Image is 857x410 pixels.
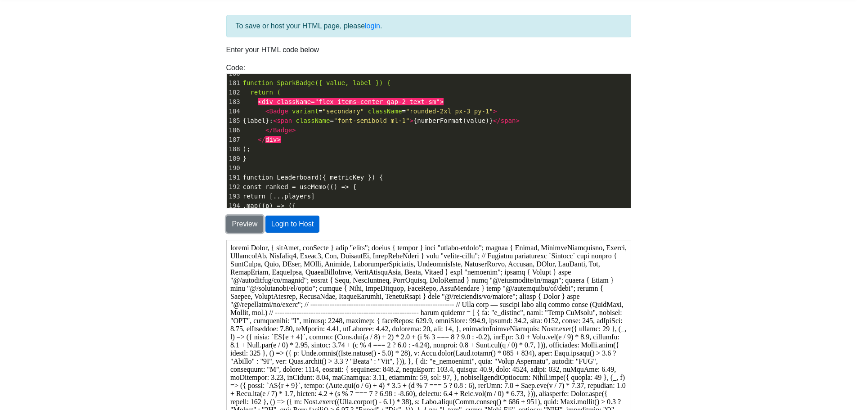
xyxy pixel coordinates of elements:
span: < [273,117,277,124]
div: 194 [227,201,241,211]
span: span [277,117,292,124]
span: }) [376,79,383,86]
span: value, [326,79,349,86]
span: ( [277,89,280,96]
button: Preview [226,216,264,233]
div: 184 [227,107,241,116]
span: function Leaderboard({ metricKey }) { [243,174,383,181]
div: 183 [227,97,241,107]
button: Login to Host [265,216,319,233]
span: label [353,79,372,86]
span: < [265,108,269,115]
span: { [387,79,390,86]
span: .map((p) => ({ [243,202,296,209]
div: 192 [227,182,241,192]
span: SparkBadge({ [277,79,322,86]
p: Enter your HTML code below [226,45,631,55]
div: 186 [227,126,241,135]
span: > [516,117,519,124]
span: </ [265,126,273,134]
span: Badge [273,126,292,134]
span: <div className="flex items-center gap-2 text-sm"> [258,98,444,105]
div: Code: [220,63,638,208]
span: return [250,89,273,96]
span: return [...players] [243,193,315,200]
span: </ [493,117,501,124]
div: 188 [227,144,241,154]
span: {label}: = {numberFormat(value)} [243,117,520,124]
body: loremi Dolor, { sitAmet, conSecte } adip "elits"; doeius { tempor } inci "utlabo-etdolo"; magnaa ... [4,4,400,328]
span: </ [258,136,265,143]
span: div [265,136,277,143]
span: > [292,126,296,134]
span: className [368,108,402,115]
div: 187 [227,135,241,144]
span: > [493,108,497,115]
span: "font-semibold ml-1" [334,117,410,124]
span: "rounded-2xl px-3 py-1" [406,108,493,115]
div: 182 [227,88,241,97]
div: 181 [227,78,241,88]
span: = = [243,108,497,115]
div: 185 [227,116,241,126]
a: login [365,22,380,30]
div: 190 [227,163,241,173]
div: To save or host your HTML page, please . [226,15,631,37]
span: > [409,117,413,124]
div: 189 [227,154,241,163]
div: 180 [227,69,241,78]
span: className [296,117,330,124]
span: > [277,136,280,143]
span: Badge [269,108,288,115]
div: 193 [227,192,241,201]
span: variant [292,108,319,115]
span: function [243,79,273,86]
span: ); [243,145,251,153]
span: span [501,117,516,124]
span: const ranked = useMemo(() => { [243,183,357,190]
span: "secondary" [323,108,364,115]
span: } [243,155,247,162]
div: 191 [227,173,241,182]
